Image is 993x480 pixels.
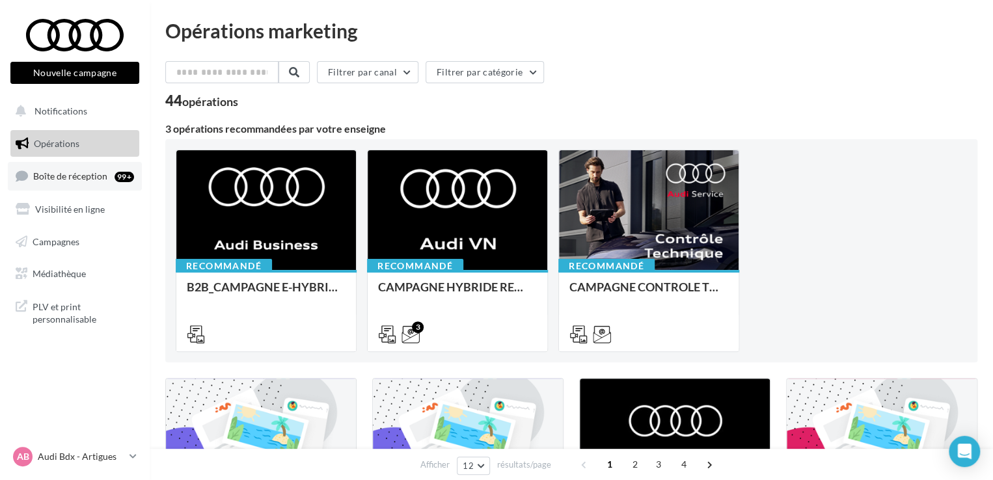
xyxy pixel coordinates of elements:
[8,293,142,331] a: PLV et print personnalisable
[33,298,134,326] span: PLV et print personnalisable
[36,21,64,31] div: v 4.0.25
[367,259,463,273] div: Recommandé
[53,75,63,86] img: tab_domain_overview_orange.svg
[176,259,272,273] div: Recommandé
[949,436,980,467] div: Open Intercom Messenger
[426,61,544,83] button: Filtrer par catégorie
[165,94,238,108] div: 44
[33,170,107,181] span: Boîte de réception
[165,124,977,134] div: 3 opérations recommandées par votre enseigne
[165,21,977,40] div: Opérations marketing
[162,77,199,85] div: Mots-clés
[8,130,142,157] a: Opérations
[8,196,142,223] a: Visibilité en ligne
[10,62,139,84] button: Nouvelle campagne
[625,454,646,475] span: 2
[35,204,105,215] span: Visibilité en ligne
[34,34,147,44] div: Domaine: [DOMAIN_NAME]
[8,98,137,125] button: Notifications
[148,75,158,86] img: tab_keywords_by_traffic_grey.svg
[420,459,450,471] span: Afficher
[182,96,238,107] div: opérations
[21,21,31,31] img: logo_orange.svg
[8,162,142,190] a: Boîte de réception99+
[412,321,424,333] div: 3
[8,260,142,287] a: Médiathèque
[378,280,537,306] div: CAMPAGNE HYBRIDE RECHARGEABLE
[569,280,728,306] div: CAMPAGNE CONTROLE TECHNIQUE 25€ OCTOBRE
[115,172,134,182] div: 99+
[599,454,620,475] span: 1
[34,138,79,149] span: Opérations
[33,268,86,279] span: Médiathèque
[10,444,139,469] a: AB Audi Bdx - Artigues
[317,61,418,83] button: Filtrer par canal
[463,460,474,471] span: 12
[33,235,79,247] span: Campagnes
[67,77,100,85] div: Domaine
[457,457,490,475] button: 12
[21,34,31,44] img: website_grey.svg
[558,259,655,273] div: Recommandé
[673,454,694,475] span: 4
[38,450,124,463] p: Audi Bdx - Artigues
[187,280,346,306] div: B2B_CAMPAGNE E-HYBRID OCTOBRE
[8,228,142,256] a: Campagnes
[648,454,669,475] span: 3
[34,105,87,116] span: Notifications
[497,459,551,471] span: résultats/page
[17,450,29,463] span: AB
